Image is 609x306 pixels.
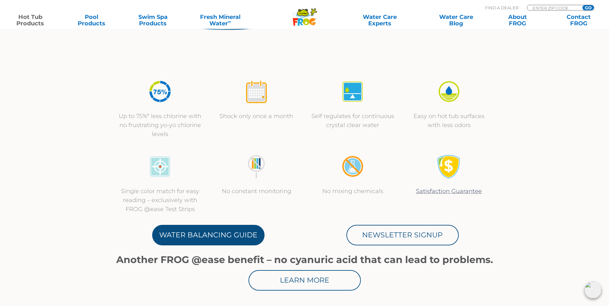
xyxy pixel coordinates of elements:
[532,5,575,11] input: Zip Code Form
[6,14,54,27] a: Hot TubProducts
[311,187,395,196] p: No mixing chemicals
[341,14,419,27] a: Water CareExperts
[112,254,497,265] h1: Another FROG @ease benefit – no cyanuric acid that can lead to problems.
[148,155,172,179] img: icon-atease-color-match
[485,5,518,11] p: Find A Dealer
[311,112,395,130] p: Self regulates for continuous crystal clear water
[118,112,202,139] p: Up to 75%* less chlorine with no frustrating yo-yo chlorine levels
[248,270,361,291] a: Learn More
[148,80,172,104] img: icon-atease-75percent-less
[244,80,268,104] img: icon-atease-shock-once
[555,14,603,27] a: ContactFROG
[407,112,491,130] p: Easy on hot tub surfaces with less odors
[416,188,482,195] a: Satisfaction Guarantee
[437,155,461,179] img: Satisfaction Guarantee Icon
[341,155,365,179] img: no-mixing1
[493,14,541,27] a: AboutFROG
[228,19,231,24] sup: ∞
[346,225,459,245] a: Newsletter Signup
[585,282,601,298] img: openIcon
[432,14,480,27] a: Water CareBlog
[582,5,594,10] input: GO
[341,80,365,104] img: icon-atease-self-regulates
[437,80,461,104] img: icon-atease-easy-on
[215,112,298,121] p: Shock only once a month
[215,187,298,196] p: No constant monitoring
[152,225,265,245] a: Water Balancing Guide
[68,14,116,27] a: PoolProducts
[190,14,250,27] a: Fresh MineralWater∞
[118,187,202,214] p: Single color match for easy reading – exclusively with FROG @ease Test Strips
[244,155,268,179] img: no-constant-monitoring1
[129,14,177,27] a: Swim SpaProducts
